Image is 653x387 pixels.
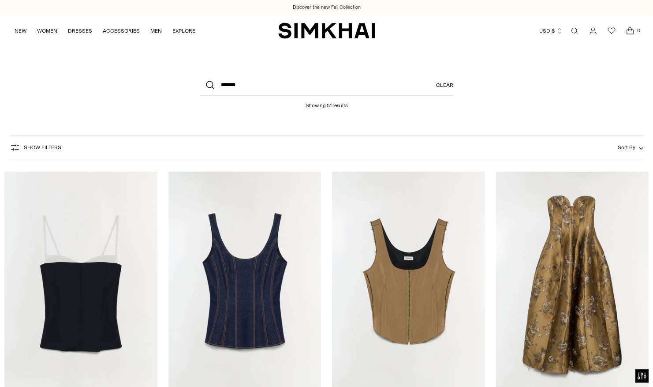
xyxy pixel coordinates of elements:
a: SIMKHAI [278,22,375,39]
a: DRESSES [68,21,92,41]
a: ACCESSORIES [103,21,140,41]
a: Open search modal [566,22,583,40]
span: Show Filters [24,144,61,150]
span: 0 [634,26,642,34]
button: Search [200,75,221,96]
button: USD $ [539,21,563,41]
a: Wishlist [603,22,620,40]
a: EXPLORE [172,21,195,41]
a: Go to the account page [584,22,602,40]
h1: Showing 51 results [306,96,348,109]
a: Discover the new Fall Collection [293,4,361,11]
a: WOMEN [37,21,57,41]
a: NEW [15,21,26,41]
button: Sort By [618,143,643,152]
a: Clear [436,75,453,96]
span: Sort By [618,144,635,150]
a: Open cart modal [621,22,639,40]
a: MEN [150,21,162,41]
button: Show Filters [10,140,61,154]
